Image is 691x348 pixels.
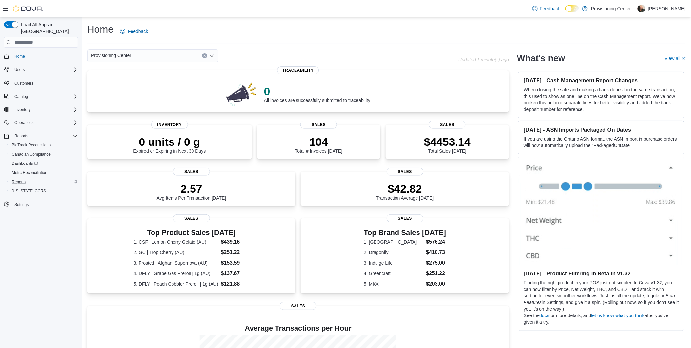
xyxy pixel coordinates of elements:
[221,280,249,288] dd: $121.88
[364,249,423,256] dt: 2. Dragonfly
[12,66,78,74] span: Users
[424,135,471,154] div: Total Sales [DATE]
[300,121,337,129] span: Sales
[524,86,679,113] p: When closing the safe and making a bank deposit in the same transaction, this used to show as one...
[1,118,81,127] button: Operations
[524,126,679,133] h3: [DATE] - ASN Imports Packaged On Dates
[565,5,579,12] input: Dark Mode
[1,200,81,209] button: Settings
[157,182,226,195] p: 2.57
[634,5,635,12] p: |
[364,239,423,245] dt: 1. [GEOGRAPHIC_DATA]
[14,107,30,112] span: Inventory
[18,21,78,34] span: Load All Apps in [GEOGRAPHIC_DATA]
[426,259,446,267] dd: $275.00
[295,135,342,148] p: 104
[12,119,36,127] button: Operations
[295,135,342,154] div: Total # Invoices [DATE]
[591,313,645,318] a: let us know what you think
[91,52,131,59] span: Provisioning Center
[1,105,81,114] button: Inventory
[9,187,49,195] a: [US_STATE] CCRS
[12,106,78,114] span: Inventory
[524,293,675,305] em: Beta Features
[429,121,466,129] span: Sales
[9,169,50,177] a: Metrc Reconciliation
[12,106,33,114] button: Inventory
[12,79,36,87] a: Customers
[12,52,78,60] span: Home
[173,168,210,176] span: Sales
[12,53,28,60] a: Home
[424,135,471,148] p: $4453.14
[458,57,509,62] p: Updated 1 minute(s) ago
[12,170,47,175] span: Metrc Reconciliation
[387,214,423,222] span: Sales
[4,49,78,226] nav: Complex example
[209,53,214,58] button: Open list of options
[12,161,38,166] span: Dashboards
[9,150,78,158] span: Canadian Compliance
[157,182,226,201] div: Avg Items Per Transaction [DATE]
[134,281,218,287] dt: 5. DFLY | Peach Cobbler Preroll | 1g (AU)
[9,141,78,149] span: BioTrack Reconciliation
[1,78,81,88] button: Customers
[151,121,188,129] span: Inventory
[221,259,249,267] dd: $153.59
[134,229,249,237] h3: Top Product Sales [DATE]
[426,238,446,246] dd: $576.24
[14,94,28,99] span: Catalog
[7,150,81,159] button: Canadian Compliance
[1,65,81,74] button: Users
[221,249,249,256] dd: $251.22
[128,28,148,34] span: Feedback
[9,160,41,167] a: Dashboards
[133,135,206,154] div: Expired or Expiring in Next 30 Days
[12,93,78,100] span: Catalog
[264,85,372,98] p: 0
[387,168,423,176] span: Sales
[92,324,504,332] h4: Average Transactions per Hour
[540,5,560,12] span: Feedback
[134,260,218,266] dt: 3. Frosted | Afghani Supernova (AU)
[12,132,31,140] button: Reports
[225,81,259,107] img: 0
[524,270,679,277] h3: [DATE] - Product Filtering in Beta in v1.32
[12,93,30,100] button: Catalog
[1,52,81,61] button: Home
[12,132,78,140] span: Reports
[117,25,151,38] a: Feedback
[264,85,372,103] div: All invoices are successfully submitted to traceability!
[221,270,249,277] dd: $137.67
[202,53,207,58] button: Clear input
[14,54,25,59] span: Home
[7,159,81,168] a: Dashboards
[524,77,679,84] h3: [DATE] - Cash Management Report Changes
[7,177,81,186] button: Reports
[665,56,686,61] a: View allExternal link
[530,2,563,15] a: Feedback
[9,178,28,186] a: Reports
[426,270,446,277] dd: $251.22
[12,119,78,127] span: Operations
[9,150,53,158] a: Canadian Compliance
[134,270,218,277] dt: 4. DFLY | Grape Gas Preroll | 1g (AU)
[13,5,43,12] img: Cova
[14,202,29,207] span: Settings
[14,120,34,125] span: Operations
[9,187,78,195] span: Washington CCRS
[134,239,218,245] dt: 1. CSF | Lemon Cherry Gelato (AU)
[648,5,686,12] p: [PERSON_NAME]
[7,186,81,196] button: [US_STATE] CCRS
[221,238,249,246] dd: $439.16
[9,169,78,177] span: Metrc Reconciliation
[134,249,218,256] dt: 2. GC | Trop Cherry (AU)
[277,66,319,74] span: Traceability
[133,135,206,148] p: 0 units / 0 g
[376,182,434,201] div: Transaction Average [DATE]
[12,179,26,185] span: Reports
[426,249,446,256] dd: $410.73
[7,168,81,177] button: Metrc Reconciliation
[280,302,316,310] span: Sales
